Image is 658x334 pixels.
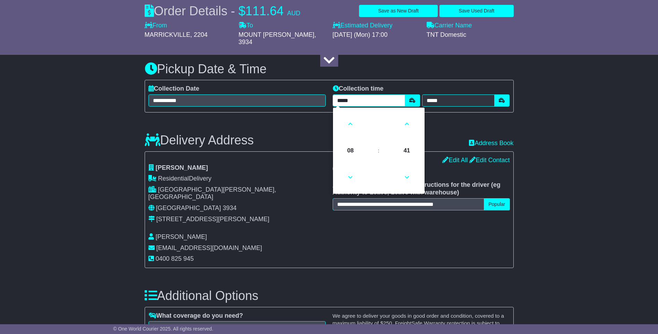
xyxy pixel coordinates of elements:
span: MOUNT [PERSON_NAME] [239,31,315,38]
label: Collection Date [148,85,199,93]
span: $ [239,4,246,18]
button: Save as New Draft [359,5,438,17]
label: What coverage do you need? [148,312,243,320]
span: Residential [158,175,189,182]
div: [DATE] (Mon) 17:00 [333,31,420,39]
td: : [367,139,391,162]
span: [PERSON_NAME] [156,233,207,240]
a: Increment Hour [340,111,361,136]
button: Popular [484,198,510,210]
span: © One World Courier 2025. All rights reserved. [113,326,213,332]
button: Save Used Draft [439,5,513,17]
small: We agree to deliver your goods in good order and condition, covered to a maximum liability of $ .... [333,313,504,334]
span: 250 [383,320,392,326]
span: [GEOGRAPHIC_DATA] [156,204,221,211]
div: Delivery [148,175,326,183]
span: , 3934 [239,31,316,46]
div: [STREET_ADDRESS][PERSON_NAME] [156,216,270,223]
a: Increment Minute [396,111,417,136]
label: From [145,22,167,30]
span: Pick Minute [398,141,416,160]
div: TNT Domestic [427,31,514,39]
h3: Pickup Date & Time [145,62,514,76]
span: [PERSON_NAME] [156,164,208,171]
div: Order Details - [145,3,300,18]
span: 0400 825 945 [156,255,194,262]
h3: Additional Options [145,289,514,303]
span: 3934 [223,204,237,211]
h3: Delivery Address [145,133,254,147]
label: Estimated Delivery [333,22,420,30]
span: [EMAIL_ADDRESS][DOMAIN_NAME] [156,244,262,251]
span: , 2204 [190,31,208,38]
span: Pick Hour [341,141,360,160]
a: Edit Contact [469,157,510,164]
span: MARRICKVILLE [145,31,190,38]
a: Edit All [442,157,468,164]
a: Decrement Hour [340,165,361,190]
span: AUD [287,10,300,17]
label: Carrier Name [427,22,472,30]
label: To [239,22,253,30]
label: Collection time [333,85,384,93]
a: Decrement Minute [396,165,417,190]
a: Address Book [469,140,513,147]
span: 111.64 [246,4,284,18]
span: [GEOGRAPHIC_DATA][PERSON_NAME], [GEOGRAPHIC_DATA] [148,186,276,201]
